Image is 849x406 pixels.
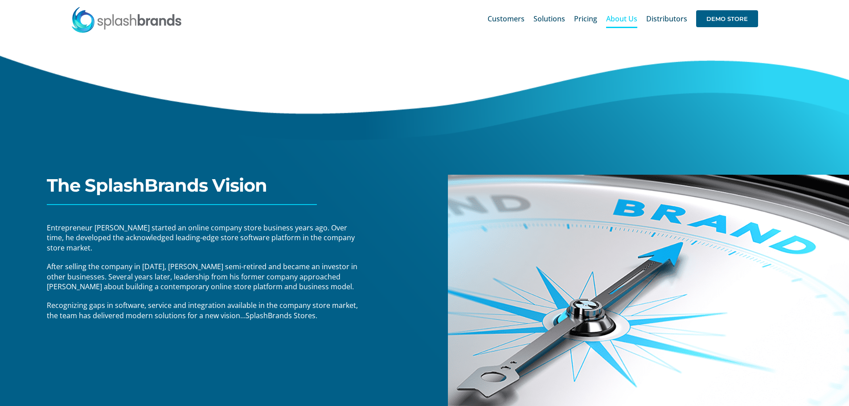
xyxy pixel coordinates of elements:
[47,223,355,253] span: Entrepreneur [PERSON_NAME] started an online company store business years ago. Over time, he deve...
[488,4,758,33] nav: Main Menu
[47,174,267,196] span: The SplashBrands Vision
[606,15,637,22] span: About Us
[696,4,758,33] a: DEMO STORE
[71,6,182,33] img: SplashBrands.com Logo
[574,15,597,22] span: Pricing
[574,4,597,33] a: Pricing
[696,10,758,27] span: DEMO STORE
[533,15,565,22] span: Solutions
[488,4,525,33] a: Customers
[646,4,687,33] a: Distributors
[646,15,687,22] span: Distributors
[47,262,357,291] span: After selling the company in [DATE], [PERSON_NAME] semi-retired and became an investor in other b...
[47,300,358,320] span: Recognizing gaps in software, service and integration available in the company store market, the ...
[488,15,525,22] span: Customers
